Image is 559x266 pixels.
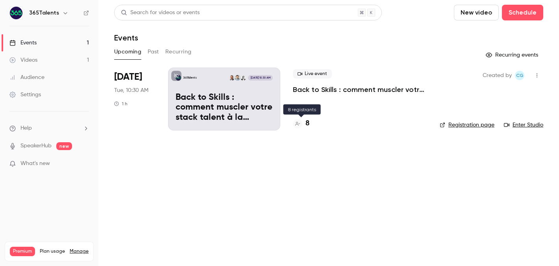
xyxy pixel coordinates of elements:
span: Help [20,124,32,132]
span: Tue, 10:30 AM [114,86,148,94]
span: [DATE] [114,71,142,83]
button: Recurring events [482,49,543,61]
button: New video [454,5,499,20]
div: Events [9,39,37,47]
h6: 365Talents [29,9,59,17]
p: Back to Skills : comment muscler votre stack talent à la rentrée ? [176,93,273,123]
div: Search for videos or events [121,9,200,17]
img: 365Talents [10,7,22,19]
div: Sep 23 Tue, 10:30 AM (Europe/Paris) [114,68,155,130]
button: Recurring [165,46,192,58]
button: Schedule [502,5,543,20]
span: What's new [20,160,50,168]
a: Enter Studio [504,121,543,129]
span: CG [516,71,524,80]
a: Registration page [440,121,494,129]
span: new [56,142,72,150]
p: 365Talents [183,76,197,80]
button: Upcoming [114,46,141,58]
a: 8 [293,118,309,129]
span: Cynthia Garcia [515,71,524,80]
a: Manage [70,248,89,255]
span: Plan usage [40,248,65,255]
h4: 8 [305,118,309,129]
h1: Events [114,33,138,42]
img: Xavier Le Page [241,75,246,81]
a: SpeakerHub [20,142,52,150]
span: Premium [10,247,35,256]
button: Past [148,46,159,58]
span: Live event [293,69,332,79]
span: [DATE] 10:30 AM [248,75,272,81]
img: Vincent Barat [235,75,240,81]
img: Mathieu Martin [229,75,235,81]
li: help-dropdown-opener [9,124,89,132]
div: 1 h [114,101,128,107]
div: Audience [9,73,44,81]
div: Settings [9,91,41,99]
a: Back to Skills : comment muscler votre stack talent à la rentrée ? [293,85,427,94]
a: Back to Skills : comment muscler votre stack talent à la rentrée ?365TalentsXavier Le PageVincent... [168,68,280,130]
div: Videos [9,56,37,64]
span: Created by [483,71,512,80]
